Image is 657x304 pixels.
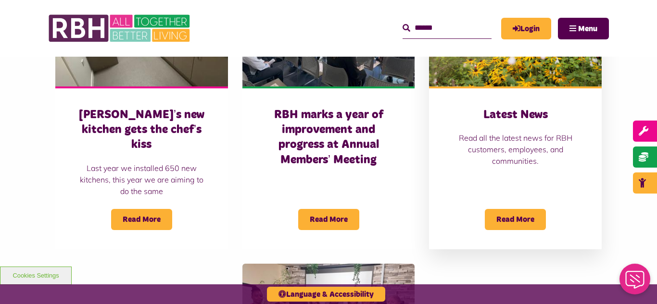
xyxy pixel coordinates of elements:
p: Read all the latest news for RBH customers, employees, and communities. [448,132,582,167]
span: Read More [298,209,359,230]
a: MyRBH [501,18,551,39]
input: Search [403,18,492,38]
button: Navigation [558,18,609,39]
p: Last year we installed 650 new kitchens, this year we are aiming to do the same [75,162,209,197]
h3: Latest News [448,108,582,122]
span: Read More [111,209,172,230]
h3: [PERSON_NAME]’s new kitchen gets the chef’s kiss [75,108,209,153]
span: Read More [485,209,546,230]
span: Menu [578,25,597,33]
button: Language & Accessibility [267,287,385,302]
img: RBH [48,10,192,47]
iframe: Netcall Web Assistant for live chat [614,261,657,304]
h3: RBH marks a year of improvement and progress at Annual Members’ Meeting [262,108,396,168]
